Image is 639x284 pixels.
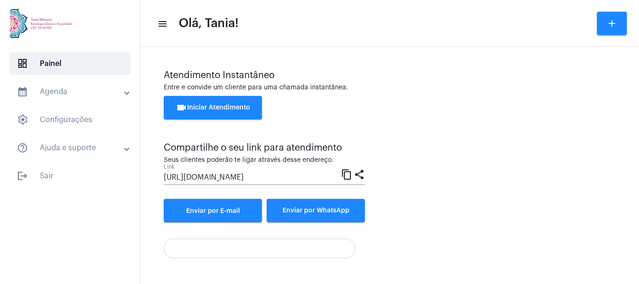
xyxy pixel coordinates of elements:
mat-icon: add [606,18,617,29]
div: Seus clientes poderão te ligar através desse endereço. [164,157,365,164]
div: Atendimento Instantâneo [164,70,616,80]
span: sidenav icon [17,114,28,125]
mat-icon: videocam [176,102,187,113]
span: Olá, Tania! [179,16,239,31]
mat-icon: share [354,168,365,180]
div: Compartilhe o seu link para atendimento [164,143,365,153]
mat-panel-title: Agenda [17,86,125,97]
span: sidenav icon [17,58,28,69]
span: Enviar por WhatsApp [283,207,349,214]
span: Sair [9,165,131,187]
mat-expansion-panel-header: sidenav iconAjuda e suporte [6,137,140,159]
mat-icon: content_copy [341,168,352,180]
span: Configurações [9,109,131,131]
span: Iniciar Atendimento [176,104,250,111]
span: Painel [9,52,131,75]
span: Enviar por E-mail [186,208,240,214]
mat-expansion-panel-header: sidenav iconAgenda [6,80,140,103]
button: Iniciar Atendimento [164,96,262,119]
div: Entre e convide um cliente para uma chamada instantânea. [164,84,616,91]
button: Enviar por WhatsApp [267,199,365,222]
img: 82f91219-cc54-a9e9-c892-318f5ec67ab1.jpg [7,5,77,42]
mat-panel-title: Ajuda e suporte [17,142,125,153]
a: Enviar por E-mail [164,199,262,222]
mat-icon: sidenav icon [17,86,28,97]
mat-icon: sidenav icon [17,170,28,182]
mat-icon: sidenav icon [157,18,167,29]
mat-icon: sidenav icon [17,142,28,153]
